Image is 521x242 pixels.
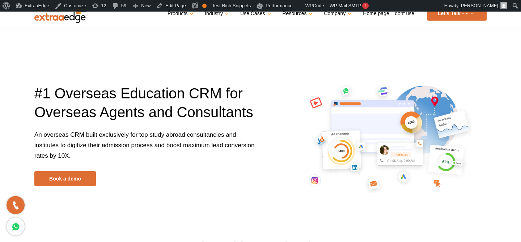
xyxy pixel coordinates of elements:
a: Book a demo [34,171,96,186]
a: Industry [205,8,228,19]
a: Use Cases [240,8,270,19]
span: [PERSON_NAME] [459,3,498,8]
a: Resources [283,8,312,19]
a: Products [168,8,192,19]
a: Company [324,8,350,19]
p: An overseas CRM built exclusively for top study abroad consultancies and institutes to digitize t... [34,130,255,171]
a: Home page – dont use [363,8,414,19]
span: ! [362,3,369,9]
img: overseas-education-crm [293,72,482,198]
h1: #1 Overseas Education CRM for Overseas Agents and Consultants [34,84,255,130]
a: Let’s Talk [427,7,487,21]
